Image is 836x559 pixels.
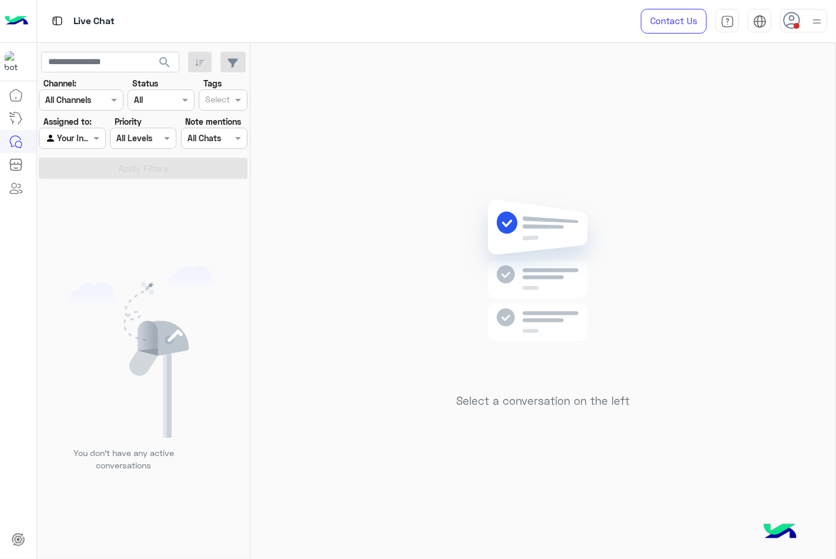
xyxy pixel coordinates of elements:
[73,14,115,29] p: Live Chat
[721,15,734,28] img: tab
[458,190,628,385] img: no messages
[39,158,248,179] button: Apply Filters
[151,52,179,77] button: search
[203,77,222,89] label: Tags
[132,77,158,89] label: Status
[44,115,92,128] label: Assigned to:
[715,9,739,34] a: tab
[456,394,630,408] h5: Select a conversation on the left
[810,14,824,29] img: profile
[50,14,65,28] img: tab
[203,93,230,108] div: Select
[753,15,767,28] img: tab
[69,266,218,438] img: empty users
[185,115,241,128] label: Note mentions
[115,115,142,128] label: Priority
[5,51,26,72] img: 1403182699927242
[760,512,801,553] img: hulul-logo.png
[44,77,76,89] label: Channel:
[641,9,707,34] a: Contact Us
[64,447,183,472] p: You don’t have any active conversations
[158,55,172,69] span: search
[5,9,28,34] img: Logo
